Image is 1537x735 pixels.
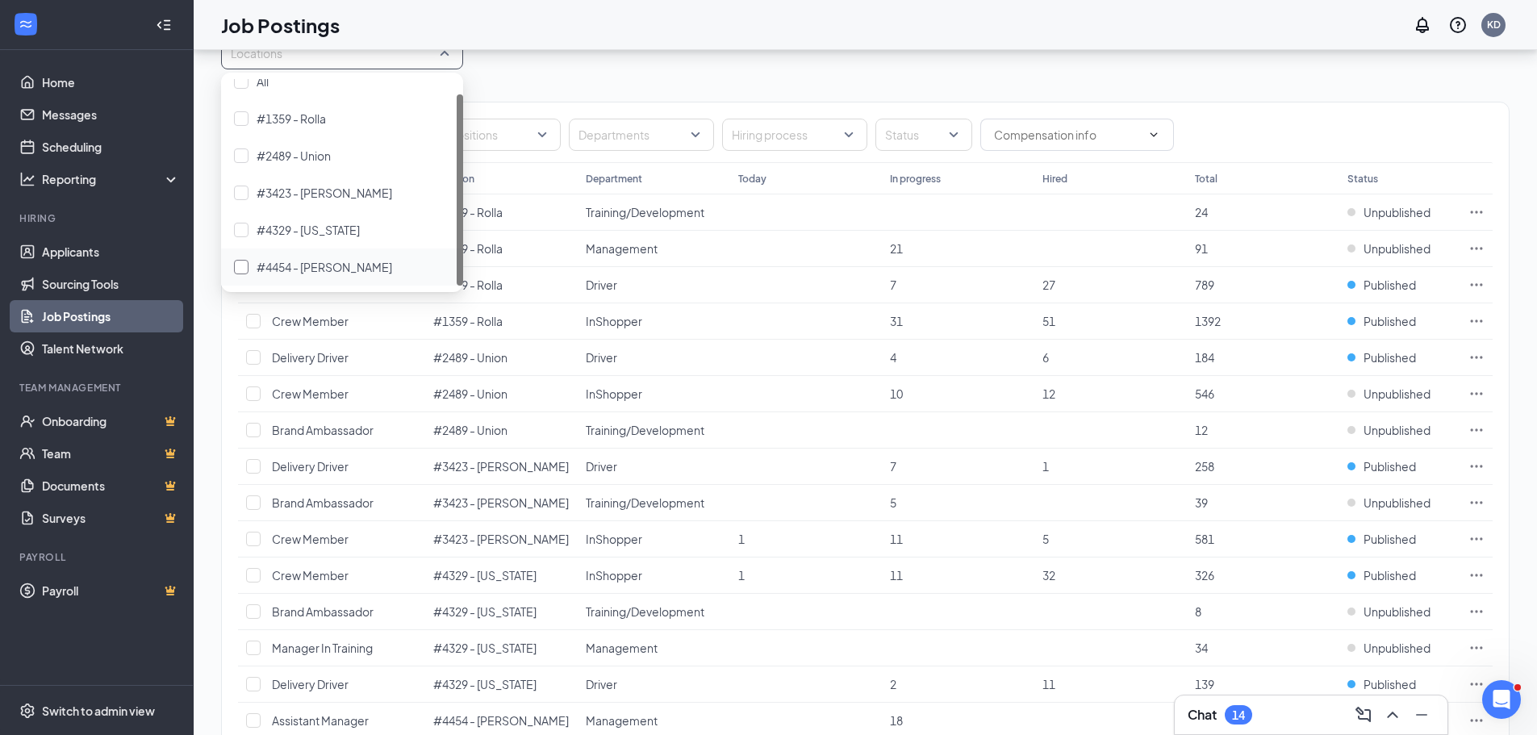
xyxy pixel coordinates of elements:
h3: Chat [1188,706,1217,724]
svg: Ellipses [1468,495,1485,511]
div: All [221,63,463,100]
div: #4329 - Washington [221,211,463,248]
span: 139 [1195,677,1214,691]
span: #1359 - Rolla [257,111,326,126]
div: #2489 - Union [221,137,463,174]
a: Scheduling [42,131,180,163]
span: 581 [1195,532,1214,546]
span: #3423 - [PERSON_NAME] [433,495,569,510]
svg: Ellipses [1468,531,1485,547]
span: #3423 - [PERSON_NAME] [433,532,569,546]
span: 32 [1042,568,1055,583]
a: Applicants [42,236,180,268]
span: Published [1364,567,1416,583]
svg: Ellipses [1468,204,1485,220]
input: Compensation info [994,126,1141,144]
span: Training/Development [586,205,704,219]
span: Published [1364,277,1416,293]
span: #2489 - Union [433,386,507,401]
span: Published [1364,458,1416,474]
span: 546 [1195,386,1214,401]
span: Manager In Training [272,641,373,655]
div: #3423 - Sullivan [221,174,463,211]
td: #2489 - Union [425,376,578,412]
th: Status [1339,162,1460,194]
a: DocumentsCrown [42,470,180,502]
div: Payroll [19,550,177,564]
span: Driver [586,278,617,292]
td: Driver [578,666,730,703]
svg: ChevronDown [1147,128,1160,141]
span: #4329 - [US_STATE] [433,604,537,619]
td: #4329 - Washington [425,630,578,666]
svg: Ellipses [1468,386,1485,402]
span: #4454 - [PERSON_NAME] [257,260,392,274]
th: Total [1187,162,1339,194]
div: Department [586,172,642,186]
span: 31 [890,314,903,328]
svg: Ellipses [1468,712,1485,729]
a: Job Postings [42,300,180,332]
td: #4329 - Washington [425,558,578,594]
td: Driver [578,449,730,485]
svg: WorkstreamLogo [18,16,34,32]
td: Training/Development [578,485,730,521]
td: Training/Development [578,194,730,231]
span: 6 [1042,350,1049,365]
a: Messages [42,98,180,131]
svg: Ellipses [1468,676,1485,692]
svg: Ellipses [1468,277,1485,293]
span: Published [1364,349,1416,365]
span: Crew Member [272,386,349,401]
span: 21 [890,241,903,256]
svg: Ellipses [1468,422,1485,438]
svg: QuestionInfo [1448,15,1468,35]
span: Published [1364,676,1416,692]
a: Home [42,66,180,98]
td: #1359 - Rolla [425,303,578,340]
span: 1 [738,568,745,583]
svg: Ellipses [1468,458,1485,474]
span: InShopper [586,386,642,401]
span: Delivery Driver [272,459,349,474]
span: InShopper [586,568,642,583]
div: Hiring [19,211,177,225]
td: #1359 - Rolla [425,194,578,231]
td: Training/Development [578,412,730,449]
span: 34 [1195,641,1208,655]
td: InShopper [578,376,730,412]
svg: Ellipses [1468,349,1485,365]
span: InShopper [586,314,642,328]
span: 1392 [1195,314,1221,328]
span: #1359 - Rolla [433,314,503,328]
span: Driver [586,350,617,365]
span: 51 [1042,314,1055,328]
span: #4329 - [US_STATE] [433,641,537,655]
span: 1 [738,532,745,546]
span: Published [1364,531,1416,547]
span: #1359 - Rolla [433,241,503,256]
a: TeamCrown [42,437,180,470]
span: 39 [1195,495,1208,510]
span: #1359 - Rolla [433,278,503,292]
svg: Ellipses [1468,240,1485,257]
span: Training/Development [586,423,704,437]
span: 12 [1195,423,1208,437]
td: #3423 - Sullivan [425,449,578,485]
svg: ComposeMessage [1354,705,1373,725]
span: Unpublished [1364,240,1430,257]
svg: Ellipses [1468,603,1485,620]
span: Crew Member [272,532,349,546]
svg: Settings [19,703,36,719]
span: 27 [1042,278,1055,292]
a: PayrollCrown [42,574,180,607]
button: ChevronUp [1380,702,1405,728]
span: Unpublished [1364,422,1430,438]
td: #1359 - Rolla [425,231,578,267]
span: #1359 - Rolla [433,205,503,219]
td: InShopper [578,521,730,558]
td: Driver [578,267,730,303]
th: Hired [1034,162,1187,194]
span: 18 [890,713,903,728]
span: InShopper [586,532,642,546]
